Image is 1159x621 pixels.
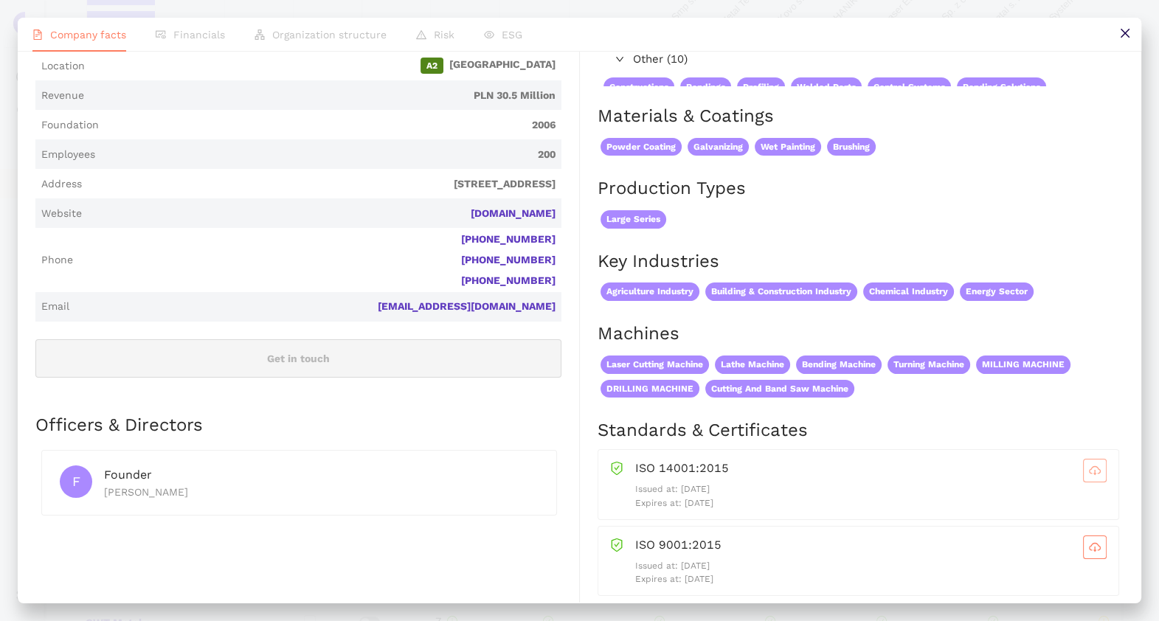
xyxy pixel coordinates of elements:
span: Turning Machine [888,355,970,374]
span: Email [41,299,69,314]
span: Website [41,207,82,221]
span: Location [41,59,85,74]
span: Foundation [41,118,99,133]
span: Large Series [601,210,666,229]
span: close [1119,27,1131,39]
h2: Key Industries [598,249,1124,274]
span: fund-view [156,30,166,40]
span: DRILLING MACHINE [601,380,699,398]
span: F [72,465,80,498]
h2: Materials & Coatings [598,104,1124,129]
span: Lathe Machine [715,355,790,374]
span: Other (10) [633,51,1116,69]
span: right [615,55,624,63]
div: Other (10) [598,48,1122,72]
span: Bendings [680,77,731,97]
span: apartment [255,30,265,40]
p: Expires at: [DATE] [635,496,1107,510]
span: ESG [502,29,522,41]
span: Phone [41,253,73,268]
h2: Standards & Certificates [598,418,1124,443]
span: Galvanizing [688,138,749,156]
span: [GEOGRAPHIC_DATA] [91,58,556,74]
span: Powder Coating [601,138,682,156]
span: warning [416,30,426,40]
div: ISO 9001:2015 [635,535,1107,559]
span: A2 [421,58,443,74]
div: ISO 14001:2015 [635,459,1107,482]
span: Bending Machine [796,355,882,374]
span: Control Systems [868,77,951,97]
p: Expires at: [DATE] [635,572,1107,586]
span: Bending Solutions [957,77,1046,97]
span: Employees [41,148,95,162]
span: Cutting And Band Saw Machine [705,380,854,398]
span: cloud-download [1084,465,1106,476]
span: Welded Parts [791,77,862,97]
span: Revenue [41,89,84,103]
button: close [1108,18,1141,51]
p: Issued at: [DATE] [635,559,1107,573]
span: Founder [104,468,152,482]
span: Wet Painting [755,138,821,156]
span: safety-certificate [610,535,623,552]
span: Building & Construction Industry [705,282,857,301]
span: Energy Sector [960,282,1034,301]
h2: Production Types [598,176,1124,201]
span: Profiling [737,77,785,97]
span: 200 [101,148,556,162]
span: cloud-download [1084,541,1106,553]
span: eye [484,30,494,40]
span: Address [41,177,82,192]
span: Company facts [50,29,126,41]
h2: Machines [598,322,1124,347]
span: PLN 30.5 Million [90,89,556,103]
span: Risk [434,29,454,41]
span: Financials [173,29,225,41]
span: Organization structure [272,29,387,41]
span: Chemical Industry [863,282,954,301]
span: 2006 [105,118,556,133]
button: cloud-download [1083,535,1107,559]
h2: Officers & Directors [35,413,561,438]
span: [STREET_ADDRESS] [88,177,556,192]
span: Agriculture Industry [601,282,699,301]
span: Laser Cutting Machine [601,355,709,374]
button: cloud-download [1083,459,1107,482]
p: Issued at: [DATE] [635,482,1107,496]
div: [PERSON_NAME] [104,484,539,500]
span: Brushing [827,138,876,156]
span: Constructions [603,77,674,97]
span: MILLING MACHINE [976,355,1070,374]
span: safety-certificate [610,459,623,475]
